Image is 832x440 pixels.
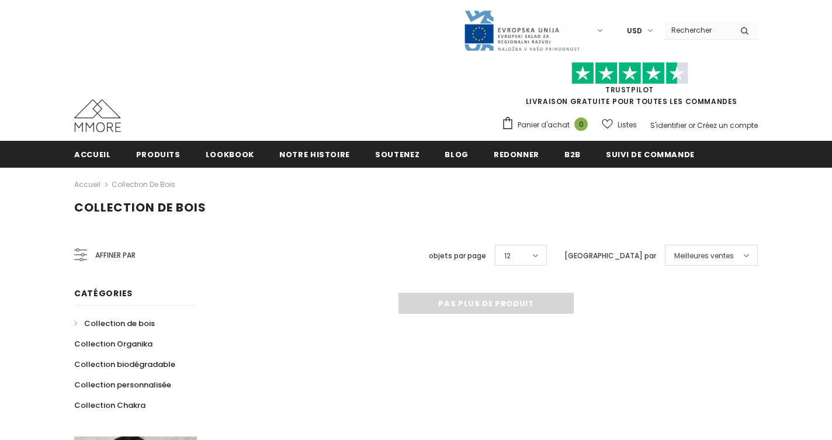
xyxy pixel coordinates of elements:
[504,250,511,262] span: 12
[627,25,642,37] span: USD
[74,199,206,216] span: Collection de bois
[564,149,581,160] span: B2B
[95,249,136,262] span: Affiner par
[74,359,175,370] span: Collection biodégradable
[375,141,420,167] a: soutenez
[606,141,695,167] a: Suivi de commande
[74,338,152,349] span: Collection Organika
[518,119,570,131] span: Panier d'achat
[501,116,594,134] a: Panier d'achat 0
[445,149,469,160] span: Blog
[501,67,758,106] span: LIVRAISON GRATUITE POUR TOUTES LES COMMANDES
[74,334,152,354] a: Collection Organika
[463,9,580,52] img: Javni Razpis
[74,178,100,192] a: Accueil
[650,120,687,130] a: S'identifier
[74,375,171,395] a: Collection personnalisée
[674,250,734,262] span: Meilleures ventes
[605,85,654,95] a: TrustPilot
[688,120,695,130] span: or
[279,149,350,160] span: Notre histoire
[279,141,350,167] a: Notre histoire
[618,119,637,131] span: Listes
[429,250,486,262] label: objets par page
[136,141,181,167] a: Produits
[602,115,637,135] a: Listes
[206,149,254,160] span: Lookbook
[74,354,175,375] a: Collection biodégradable
[74,400,145,411] span: Collection Chakra
[74,313,155,334] a: Collection de bois
[494,141,539,167] a: Redonner
[571,62,688,85] img: Faites confiance aux étoiles pilotes
[697,120,758,130] a: Créez un compte
[564,250,656,262] label: [GEOGRAPHIC_DATA] par
[74,149,111,160] span: Accueil
[445,141,469,167] a: Blog
[84,318,155,329] span: Collection de bois
[74,287,133,299] span: Catégories
[494,149,539,160] span: Redonner
[664,22,732,39] input: Search Site
[574,117,588,131] span: 0
[74,99,121,132] img: Cas MMORE
[375,149,420,160] span: soutenez
[112,179,175,189] a: Collection de bois
[136,149,181,160] span: Produits
[606,149,695,160] span: Suivi de commande
[463,25,580,35] a: Javni Razpis
[564,141,581,167] a: B2B
[74,379,171,390] span: Collection personnalisée
[74,395,145,415] a: Collection Chakra
[206,141,254,167] a: Lookbook
[74,141,111,167] a: Accueil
